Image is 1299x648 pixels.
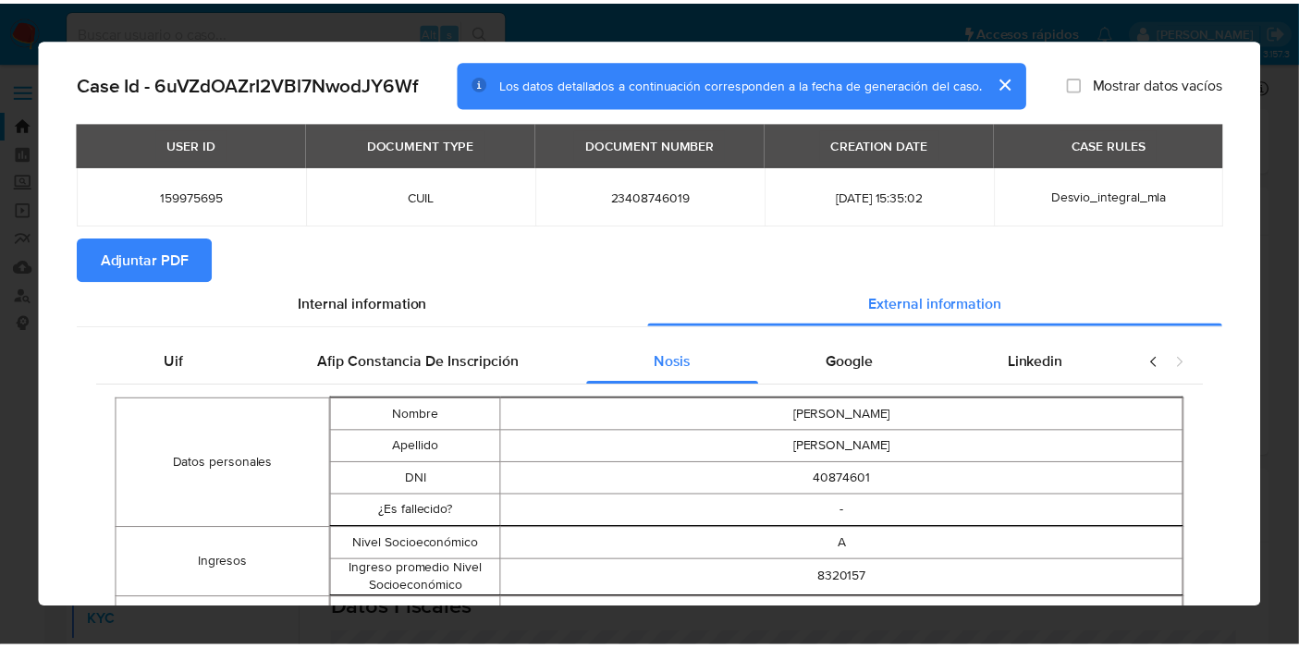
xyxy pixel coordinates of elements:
[158,128,229,160] div: USER ID
[507,431,1197,463] td: [PERSON_NAME]
[78,71,423,95] h2: Case Id - 6uVZdOAZrI2VBl7NwodJY6Wf
[796,189,984,205] span: [DATE] 15:35:02
[78,282,1237,326] div: Detailed info
[165,351,185,373] span: Uif
[507,463,1197,495] td: 40874601
[1073,128,1170,160] div: CASE RULES
[995,60,1039,104] button: cerrar
[117,398,334,529] td: Datos personales
[1020,351,1075,373] span: Linkedin
[361,128,491,160] div: DOCUMENT TYPE
[661,351,699,373] span: Nosis
[1064,187,1181,205] span: Desvio_integral_mla
[332,189,520,205] span: CUIL
[879,293,1013,314] span: External information
[334,463,507,495] td: DNI
[582,128,734,160] div: DOCUMENT NUMBER
[39,39,1276,609] div: closure-recommendation-modal
[97,340,1144,385] div: Detailed external info
[507,398,1197,431] td: [PERSON_NAME]
[507,599,1197,631] td: No
[334,561,507,598] td: Ingreso promedio Nivel Socioeconómico
[1080,76,1095,91] input: Mostrar datos vacíos
[100,189,288,205] span: 159975695
[334,431,507,463] td: Apellido
[507,561,1197,598] td: 8320157
[102,239,190,280] span: Adjuntar PDF
[301,293,432,314] span: Internal information
[1106,74,1237,92] span: Mostrar datos vacíos
[836,351,883,373] span: Google
[334,495,507,528] td: ¿Es fallecido?
[334,398,507,431] td: Nombre
[78,238,214,282] button: Adjuntar PDF
[322,351,525,373] span: Afip Constancia De Inscripción
[334,599,507,631] td: ¿Es jubilado?
[507,495,1197,528] td: -
[334,529,507,561] td: Nivel Socioeconómico
[507,529,1197,561] td: A
[506,74,995,92] span: Los datos detallados a continuación corresponden a la fecha de generación del caso.
[564,189,752,205] span: 23408746019
[117,529,334,599] td: Ingresos
[830,128,950,160] div: CREATION DATE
